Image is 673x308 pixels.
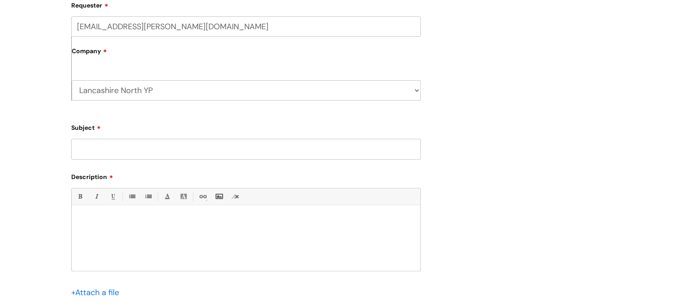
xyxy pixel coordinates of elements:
a: Underline(Ctrl-U) [107,191,118,202]
a: Bold (Ctrl-B) [74,191,85,202]
a: 1. Ordered List (Ctrl-Shift-8) [142,191,154,202]
a: Insert Image... [213,191,224,202]
input: Email [71,16,421,37]
a: Link [197,191,208,202]
a: Italic (Ctrl-I) [91,191,102,202]
a: • Unordered List (Ctrl-Shift-7) [126,191,137,202]
label: Subject [71,121,421,132]
a: Remove formatting (Ctrl-\) [230,191,241,202]
label: Description [71,170,421,181]
a: Back Color [178,191,189,202]
label: Company [72,44,421,64]
a: Font Color [162,191,173,202]
div: Attach a file [71,285,124,300]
